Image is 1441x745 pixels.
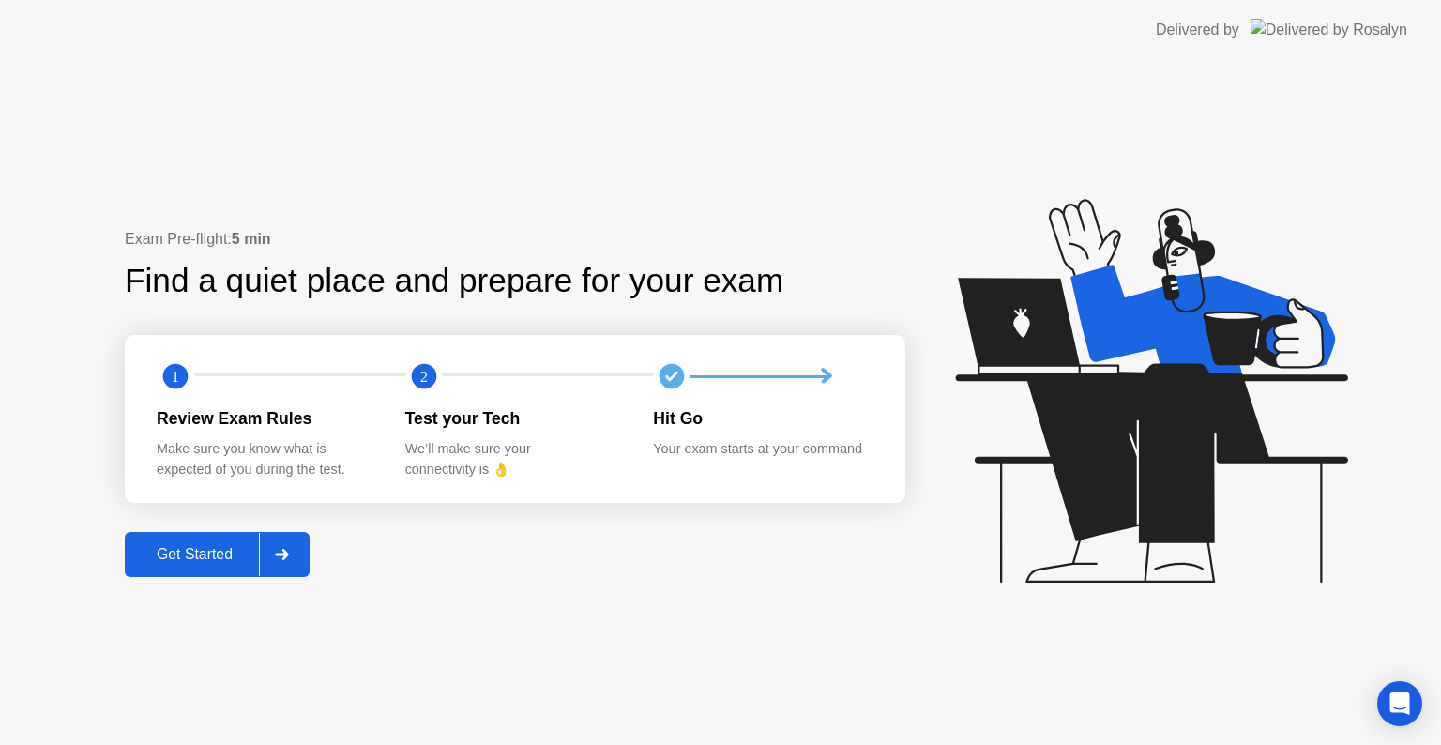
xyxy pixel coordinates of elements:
[1156,19,1239,41] div: Delivered by
[405,439,624,479] div: We’ll make sure your connectivity is 👌
[653,406,872,431] div: Hit Go
[1251,19,1407,40] img: Delivered by Rosalyn
[157,439,375,479] div: Make sure you know what is expected of you during the test.
[125,532,310,577] button: Get Started
[125,228,905,251] div: Exam Pre-flight:
[130,546,259,563] div: Get Started
[653,439,872,460] div: Your exam starts at your command
[1377,681,1422,726] div: Open Intercom Messenger
[157,406,375,431] div: Review Exam Rules
[420,368,428,386] text: 2
[405,406,624,431] div: Test your Tech
[125,256,786,306] div: Find a quiet place and prepare for your exam
[232,231,271,247] b: 5 min
[172,368,179,386] text: 1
